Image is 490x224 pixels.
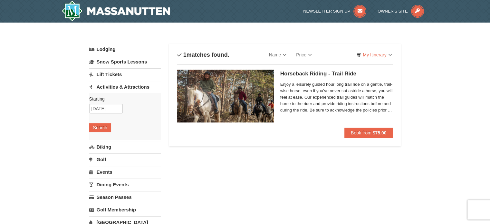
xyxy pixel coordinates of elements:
[89,56,161,68] a: Snow Sports Lessons
[303,9,366,14] a: Newsletter Sign Up
[177,70,274,122] img: 21584748-79-4e8ac5ed.jpg
[89,141,161,153] a: Biking
[62,1,170,21] img: Massanutten Resort Logo
[89,204,161,216] a: Golf Membership
[183,52,187,58] span: 1
[89,153,161,165] a: Golf
[89,81,161,93] a: Activities & Attractions
[89,179,161,190] a: Dining Events
[351,130,371,135] span: Book from
[177,52,229,58] h4: matches found.
[89,68,161,80] a: Lift Tickets
[291,48,317,61] a: Price
[378,9,408,14] span: Owner's Site
[62,1,170,21] a: Massanutten Resort
[344,128,393,138] button: Book from $75.00
[89,44,161,55] a: Lodging
[89,166,161,178] a: Events
[352,50,396,60] a: My Itinerary
[280,71,393,77] h5: Horseback Riding - Trail Ride
[89,96,156,102] label: Starting
[89,191,161,203] a: Season Passes
[280,81,393,113] span: Enjoy a leisurely guided hour long trail ride on a gentle, trail-wise horse, even if you’ve never...
[303,9,350,14] span: Newsletter Sign Up
[373,130,387,135] strong: $75.00
[378,9,424,14] a: Owner's Site
[264,48,291,61] a: Name
[89,123,111,132] button: Search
